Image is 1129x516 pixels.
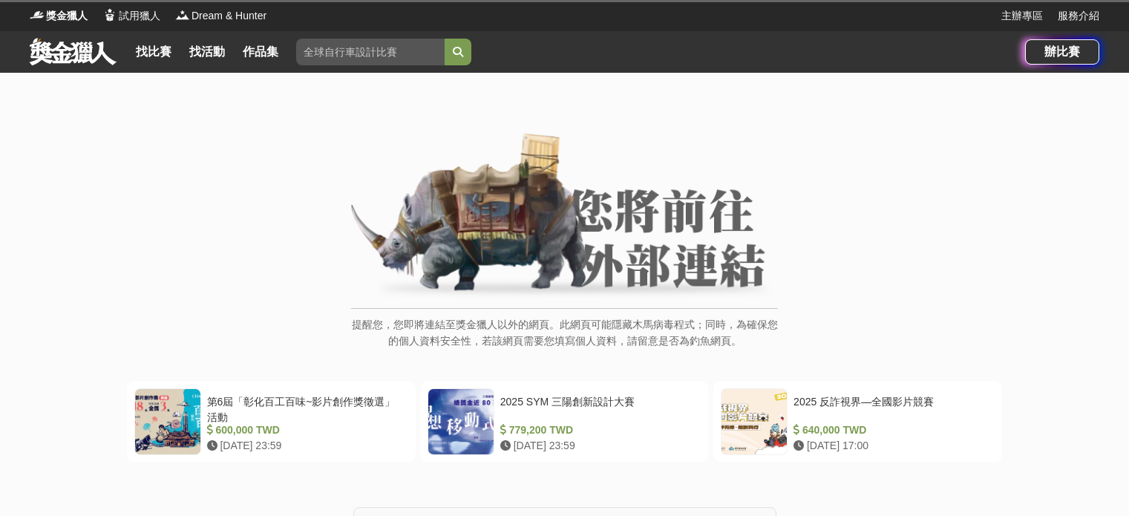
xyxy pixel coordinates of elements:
a: Logo試用獵人 [102,8,160,24]
div: 600,000 TWD [207,422,402,438]
div: 779,200 TWD [500,422,696,438]
div: 640,000 TWD [793,422,989,438]
div: 第6屆「彰化百工百味~影片創作獎徵選」活動 [207,394,402,422]
a: 作品集 [237,42,284,62]
img: External Link Banner [351,133,778,301]
div: 2025 SYM 三陽創新設計大賽 [500,394,696,422]
a: 辦比賽 [1025,39,1099,65]
div: [DATE] 23:59 [207,438,402,454]
input: 全球自行車設計比賽 [296,39,445,65]
a: 2025 反詐視界—全國影片競賽 640,000 TWD [DATE] 17:00 [713,381,1002,463]
img: Logo [30,7,45,22]
div: [DATE] 17:00 [793,438,989,454]
img: Logo [102,7,117,22]
div: [DATE] 23:59 [500,438,696,454]
span: Dream & Hunter [192,8,266,24]
a: LogoDream & Hunter [175,8,266,24]
a: 2025 SYM 三陽創新設計大賽 779,200 TWD [DATE] 23:59 [420,381,709,463]
a: 第6屆「彰化百工百味~影片創作獎徵選」活動 600,000 TWD [DATE] 23:59 [127,381,416,463]
div: 2025 反詐視界—全國影片競賽 [793,394,989,422]
span: 試用獵人 [119,8,160,24]
a: 找比賽 [130,42,177,62]
a: 找活動 [183,42,231,62]
img: Logo [175,7,190,22]
a: 服務介紹 [1058,8,1099,24]
span: 獎金獵人 [46,8,88,24]
a: Logo獎金獵人 [30,8,88,24]
a: 主辦專區 [1001,8,1043,24]
p: 提醒您，您即將連結至獎金獵人以外的網頁。此網頁可能隱藏木馬病毒程式；同時，為確保您的個人資料安全性，若該網頁需要您填寫個人資料，請留意是否為釣魚網頁。 [351,316,778,365]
